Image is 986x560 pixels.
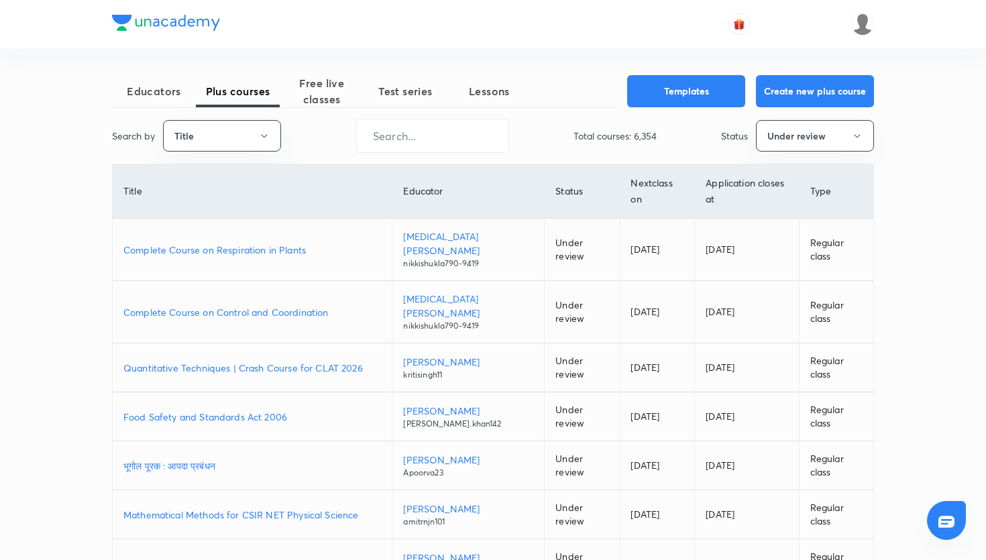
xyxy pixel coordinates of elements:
td: Regular class [799,490,873,539]
a: [PERSON_NAME]kritisingh11 [403,355,533,381]
th: Educator [392,164,545,219]
p: kritisingh11 [403,369,533,381]
td: Under review [545,392,620,441]
td: [DATE] [695,219,799,281]
button: Templates [627,75,745,107]
p: [PERSON_NAME] [403,453,533,467]
a: भूगोल पूरक : आपदा प्रबंधन [123,459,381,473]
td: [DATE] [695,281,799,343]
a: Food Safety and Standards Act 2006 [123,410,381,424]
p: nikkishukla790-9419 [403,258,533,270]
p: [MEDICAL_DATA][PERSON_NAME] [403,292,533,320]
p: [PERSON_NAME] [403,502,533,516]
button: Create new plus course [756,75,874,107]
span: Test series [364,83,447,99]
td: Under review [545,281,620,343]
input: Search... [357,119,508,153]
th: Application closes at [695,164,799,219]
button: Title [163,120,281,152]
td: Under review [545,343,620,392]
span: Plus courses [196,83,280,99]
p: [PERSON_NAME] [403,404,533,418]
td: Under review [545,219,620,281]
p: [PERSON_NAME] [403,355,533,369]
th: Next class on [620,164,695,219]
td: Under review [545,490,620,539]
a: Mathematical Methods for CSIR NET Physical Science [123,508,381,522]
p: [PERSON_NAME].khan142 [403,418,533,430]
a: Complete Course on Respiration in Plants [123,243,381,257]
td: [DATE] [620,219,695,281]
a: [PERSON_NAME]amitrnjn101 [403,502,533,528]
a: Company Logo [112,15,220,34]
td: [DATE] [620,490,695,539]
td: [DATE] [620,441,695,490]
img: Muzzamil [851,13,874,36]
img: avatar [733,18,745,30]
span: Free live classes [280,75,364,107]
p: Total courses: 6,354 [573,129,657,143]
a: [MEDICAL_DATA][PERSON_NAME]nikkishukla790-9419 [403,229,533,270]
td: [DATE] [695,343,799,392]
p: Search by [112,129,155,143]
th: Status [545,164,620,219]
a: Quantitative Techniques | Crash Course for CLAT 2026 [123,361,381,375]
a: Complete Course on Control and Coordination [123,305,381,319]
td: [DATE] [695,490,799,539]
td: [DATE] [620,343,695,392]
p: amitrnjn101 [403,516,533,528]
td: [DATE] [695,441,799,490]
td: Regular class [799,343,873,392]
td: Regular class [799,219,873,281]
td: [DATE] [620,392,695,441]
th: Type [799,164,873,219]
button: Under review [756,120,874,152]
td: [DATE] [695,392,799,441]
span: Educators [112,83,196,99]
p: [MEDICAL_DATA][PERSON_NAME] [403,229,533,258]
p: Apoorva23 [403,467,533,479]
p: Status [721,129,748,143]
button: avatar [728,13,750,35]
p: nikkishukla790-9419 [403,320,533,332]
a: [MEDICAL_DATA][PERSON_NAME]nikkishukla790-9419 [403,292,533,332]
td: Under review [545,441,620,490]
a: [PERSON_NAME][PERSON_NAME].khan142 [403,404,533,430]
td: [DATE] [620,281,695,343]
img: Company Logo [112,15,220,31]
td: Regular class [799,441,873,490]
td: Regular class [799,281,873,343]
a: [PERSON_NAME]Apoorva23 [403,453,533,479]
span: Lessons [447,83,531,99]
td: Regular class [799,392,873,441]
th: Title [113,164,392,219]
